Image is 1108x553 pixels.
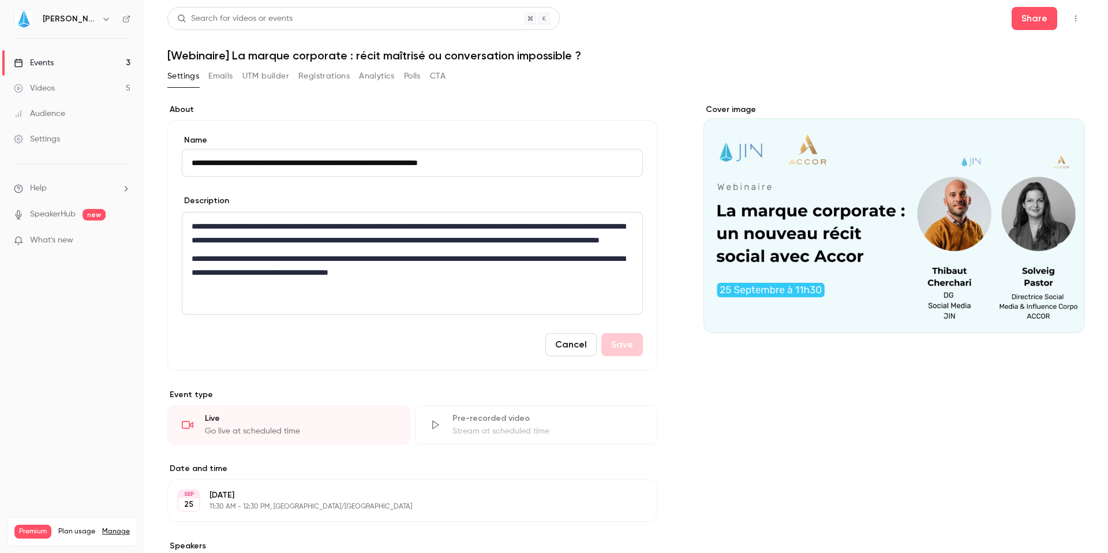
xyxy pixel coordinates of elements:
[182,195,229,207] label: Description
[177,13,293,25] div: Search for videos or events
[208,67,233,85] button: Emails
[703,104,1085,115] label: Cover image
[359,67,395,85] button: Analytics
[209,502,596,511] p: 11:30 AM - 12:30 PM, [GEOGRAPHIC_DATA]/[GEOGRAPHIC_DATA]
[298,67,350,85] button: Registrations
[14,525,51,539] span: Premium
[545,333,597,356] button: Cancel
[83,209,106,221] span: new
[404,67,421,85] button: Polls
[102,527,130,536] a: Manage
[242,67,289,85] button: UTM builder
[43,13,97,25] h6: [PERSON_NAME]
[182,134,643,146] label: Name
[1012,7,1057,30] button: Share
[117,236,130,246] iframe: Noticeable Trigger
[14,108,65,119] div: Audience
[430,67,446,85] button: CTA
[182,212,643,315] section: description
[178,490,199,498] div: SEP
[452,425,643,437] div: Stream at scheduled time
[30,208,76,221] a: SpeakerHub
[703,104,1085,333] section: Cover image
[167,463,657,474] label: Date and time
[14,57,54,69] div: Events
[14,182,130,195] li: help-dropdown-opener
[209,490,596,501] p: [DATE]
[184,499,193,510] p: 25
[14,133,60,145] div: Settings
[167,405,410,444] div: LiveGo live at scheduled time
[58,527,95,536] span: Plan usage
[182,212,642,314] div: editor
[167,389,657,401] p: Event type
[415,405,658,444] div: Pre-recorded videoStream at scheduled time
[205,425,396,437] div: Go live at scheduled time
[167,48,1085,62] h1: [Webinaire] La marque corporate : récit maîtrisé ou conversation impossible ?
[30,182,47,195] span: Help
[14,10,33,28] img: JIN
[14,83,55,94] div: Videos
[167,540,657,552] label: Speakers
[30,234,73,246] span: What's new
[452,413,643,424] div: Pre-recorded video
[167,67,199,85] button: Settings
[167,104,657,115] label: About
[205,413,396,424] div: Live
